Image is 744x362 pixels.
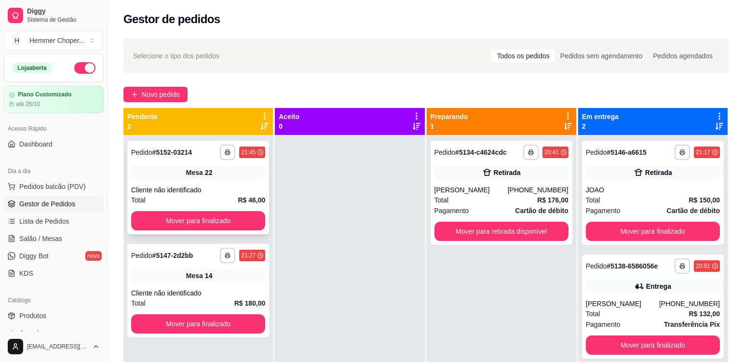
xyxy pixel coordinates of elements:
[4,325,104,341] a: Complementos
[4,86,104,113] a: Plano Customizadoaté 26/10
[4,335,104,358] button: [EMAIL_ADDRESS][DOMAIN_NAME]
[19,199,75,209] span: Gestor de Pedidos
[19,311,46,321] span: Produtos
[131,211,265,230] button: Mover para finalizado
[431,121,468,131] p: 1
[4,136,104,152] a: Dashboard
[29,36,84,45] div: Hemmer Choper ...
[4,293,104,308] div: Catálogo
[648,49,718,63] div: Pedidos agendados
[127,121,158,131] p: 2
[152,148,192,156] strong: # 5152-03214
[123,87,188,102] button: Novo pedido
[586,185,720,195] div: JOAO
[205,271,213,281] div: 14
[586,319,621,330] span: Pagamento
[555,49,648,63] div: Pedidos sem agendamento
[131,252,152,259] span: Pedido
[131,185,265,195] div: Cliente não identificado
[19,251,49,261] span: Diggy Bot
[4,121,104,136] div: Acesso Rápido
[186,168,203,177] span: Mesa
[4,308,104,323] a: Produtos
[131,148,152,156] span: Pedido
[12,36,22,45] span: H
[241,148,256,156] div: 21:45
[131,298,146,308] span: Total
[586,205,621,216] span: Pagamento
[238,196,265,204] strong: R$ 46,00
[544,148,559,156] div: 20:41
[4,231,104,246] a: Salão / Mesas
[4,179,104,194] button: Pedidos balcão (PDV)
[664,321,720,328] strong: Transferência Pix
[586,299,659,308] div: [PERSON_NAME]
[4,214,104,229] a: Lista de Pedidos
[455,148,507,156] strong: # 5134-c4624cdc
[515,207,568,215] strong: Cartão de débito
[131,195,146,205] span: Total
[131,288,265,298] div: Cliente não identificado
[586,195,600,205] span: Total
[667,207,720,215] strong: Cartão de débito
[234,299,266,307] strong: R$ 180,00
[586,262,607,270] span: Pedido
[27,343,88,350] span: [EMAIL_ADDRESS][DOMAIN_NAME]
[646,282,671,291] div: Entrega
[19,139,53,149] span: Dashboard
[434,148,456,156] span: Pedido
[123,12,220,27] h2: Gestor de pedidos
[127,112,158,121] p: Pendente
[537,196,568,204] strong: R$ 176,00
[19,268,33,278] span: KDS
[586,148,607,156] span: Pedido
[4,248,104,264] a: Diggy Botnovo
[434,185,508,195] div: [PERSON_NAME]
[19,328,65,338] span: Complementos
[607,148,647,156] strong: # 5146-a6615
[19,216,69,226] span: Lista de Pedidos
[434,205,469,216] span: Pagamento
[279,112,299,121] p: Aceito
[133,51,219,61] span: Selecione o tipo dos pedidos
[586,335,720,355] button: Mover para finalizado
[582,112,619,121] p: Em entrega
[74,62,95,74] button: Alterar Status
[4,163,104,179] div: Dia a dia
[508,185,568,195] div: [PHONE_NUMBER]
[492,49,555,63] div: Todos os pedidos
[16,100,40,108] article: até 26/10
[659,299,720,308] div: [PHONE_NUMBER]
[142,89,180,100] span: Novo pedido
[582,121,619,131] p: 2
[152,252,193,259] strong: # 5147-2d2bb
[4,4,104,27] a: DiggySistema de Gestão
[586,222,720,241] button: Mover para finalizado
[494,168,521,177] div: Retirada
[27,7,100,16] span: Diggy
[241,252,256,259] div: 21:27
[12,63,52,73] div: Loja aberta
[4,196,104,212] a: Gestor de Pedidos
[586,308,600,319] span: Total
[689,310,720,318] strong: R$ 132,00
[186,271,203,281] span: Mesa
[4,31,104,50] button: Select a team
[434,195,449,205] span: Total
[205,168,213,177] div: 22
[19,182,86,191] span: Pedidos balcão (PDV)
[696,148,710,156] div: 21:17
[434,222,568,241] button: Mover para retirada disponível
[607,262,658,270] strong: # 5138-6586056e
[19,234,62,243] span: Salão / Mesas
[131,314,265,334] button: Mover para finalizado
[18,91,71,98] article: Plano Customizado
[4,266,104,281] a: KDS
[27,16,100,24] span: Sistema de Gestão
[431,112,468,121] p: Preparando
[131,91,138,98] span: plus
[279,121,299,131] p: 0
[645,168,672,177] div: Retirada
[696,262,710,270] div: 20:51
[689,196,720,204] strong: R$ 150,00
